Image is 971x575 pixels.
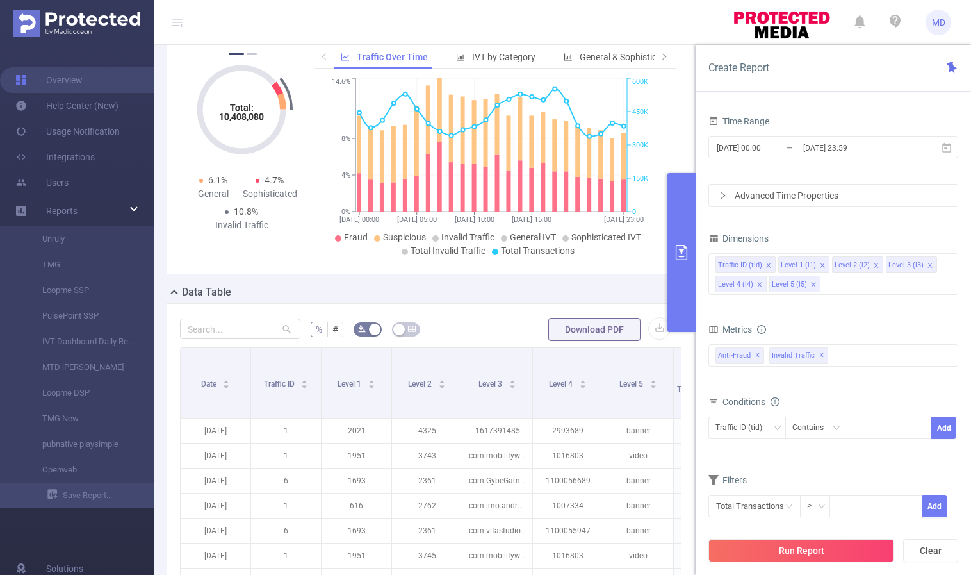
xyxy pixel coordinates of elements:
span: 6.1% [208,175,227,185]
li: Traffic ID (tid) [715,256,776,273]
span: Suspicious [383,232,426,242]
a: Help Center (New) [15,93,118,119]
i: icon: caret-down [649,383,657,387]
tspan: [DATE] 15:00 [512,215,551,224]
p: 142,489 [674,469,744,493]
span: % [316,324,322,335]
span: Reports [46,206,78,216]
button: Run Report [708,539,894,562]
p: 1 [251,444,321,468]
span: MD [932,10,945,35]
span: 10.8% [234,206,258,217]
i: icon: bar-chart [456,53,465,62]
a: Loopme DSP [26,380,138,406]
p: 2021 [322,419,391,443]
div: ≥ [807,496,820,517]
i: icon: caret-up [301,378,308,382]
div: icon: rightAdvanced Time Properties [709,185,958,206]
span: Anti-Fraud [715,347,764,364]
div: Invalid Traffic [213,219,270,232]
div: Sort [222,378,230,386]
i: icon: caret-down [301,383,308,387]
p: com.GybeGames.ColorBlockJam [462,469,532,493]
tspan: 0 [632,208,636,216]
p: 2361 [392,519,462,543]
span: Level 5 [619,379,645,388]
i: icon: info-circle [771,397,779,406]
tspan: 14.6% [332,78,350,87]
i: icon: line-chart [341,53,350,62]
a: PulsePoint SSP [26,303,138,329]
tspan: 450K [632,108,648,116]
span: Level 2 [408,379,434,388]
span: Total Transactions [501,246,575,256]
tspan: [DATE] 05:00 [396,215,436,224]
a: Openweb [26,457,138,483]
p: [DATE] [181,519,250,543]
p: com.mobilityware.spades [462,444,532,468]
p: 2361 [392,469,462,493]
span: Level 4 [549,379,575,388]
i: icon: close [873,262,879,270]
p: 1016803 [533,444,603,468]
tspan: 4% [341,171,350,179]
p: banner [603,419,673,443]
p: banner [603,469,673,493]
button: Download PDF [548,318,641,341]
i: icon: caret-down [223,383,230,387]
i: icon: caret-up [223,378,230,382]
a: Reports [46,198,78,224]
div: Traffic ID (tid) [718,257,762,274]
tspan: Total: [230,103,254,113]
span: Conditions [722,397,779,407]
i: icon: right [719,192,727,199]
span: ✕ [755,348,760,363]
i: icon: close [756,281,763,289]
tspan: [DATE] 00:00 [339,215,379,224]
p: 148,351 [674,444,744,468]
div: Level 4 (l4) [718,276,753,293]
p: com.vitastudio.mahjong [462,519,532,543]
p: [DATE] [181,444,250,468]
div: Sort [509,378,516,386]
div: General [185,187,241,201]
p: 1617391485 [462,419,532,443]
button: 2 [247,53,257,55]
i: icon: caret-down [579,383,586,387]
p: video [603,444,673,468]
a: Save Report... [47,483,154,508]
div: Level 1 (l1) [781,257,816,274]
span: Time Range [708,116,769,126]
span: Fraud [344,232,368,242]
div: Sophisticated [241,187,298,201]
i: icon: caret-down [368,383,375,387]
p: [DATE] [181,494,250,518]
p: com.mobilityware.spades [462,544,532,568]
p: [DATE] [181,419,250,443]
a: Users [15,170,69,196]
tspan: [DATE] 23:00 [604,215,644,224]
p: 2993689 [533,419,603,443]
tspan: 0% [341,208,350,216]
p: banner [603,519,673,543]
h2: Data Table [182,285,231,300]
span: Metrics [708,324,752,335]
div: Contains [792,417,833,438]
span: Invalid Traffic [769,347,828,364]
div: Level 5 (l5) [772,276,807,293]
a: Usage Notification [15,119,120,144]
a: Loopme SSP [26,278,138,303]
span: IVT by Category [472,52,535,62]
p: 1 [251,494,321,518]
li: Level 3 (l3) [886,256,937,273]
span: ✕ [819,348,824,363]
li: Level 5 (l5) [769,276,820,292]
i: icon: caret-up [509,378,516,382]
span: Date [201,379,218,388]
span: Create Report [708,62,769,74]
li: Level 4 (l4) [715,276,767,292]
p: 123,877 [674,494,744,518]
input: Start date [715,139,819,156]
p: 1100055947 [533,519,603,543]
i: icon: bg-colors [358,325,366,333]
